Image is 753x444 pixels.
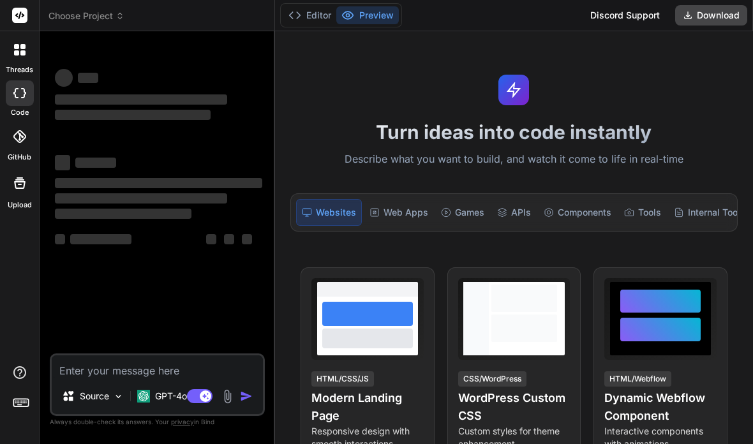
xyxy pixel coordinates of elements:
div: HTML/Webflow [604,371,671,387]
h4: Dynamic Webflow Component [604,389,717,425]
p: Describe what you want to build, and watch it come to life in real-time [283,151,745,168]
img: attachment [220,389,235,404]
div: Games [436,199,489,226]
div: Websites [296,199,362,226]
div: Internal Tools [669,199,750,226]
label: code [11,107,29,118]
span: ‌ [55,69,73,87]
label: threads [6,64,33,75]
img: Pick Models [113,391,124,402]
span: ‌ [55,234,65,244]
h1: Turn ideas into code instantly [283,121,745,144]
div: Web Apps [364,199,433,226]
p: Source [80,390,109,403]
span: ‌ [242,234,252,244]
img: icon [240,390,253,403]
span: ‌ [70,234,131,244]
span: ‌ [55,209,191,219]
span: ‌ [224,234,234,244]
span: ‌ [55,178,262,188]
p: GPT-4o min.. [155,390,209,403]
div: Tools [619,199,666,226]
span: ‌ [75,158,116,168]
div: Components [539,199,616,226]
button: Editor [283,6,336,24]
span: ‌ [55,94,227,105]
button: Preview [336,6,399,24]
h4: WordPress Custom CSS [458,389,570,425]
div: Discord Support [583,5,667,26]
img: GPT-4o mini [137,390,150,403]
span: ‌ [55,110,211,120]
div: HTML/CSS/JS [311,371,374,387]
button: Download [675,5,747,26]
label: Upload [8,200,32,211]
span: Choose Project [48,10,124,22]
span: ‌ [78,73,98,83]
div: CSS/WordPress [458,371,526,387]
span: ‌ [55,193,227,204]
span: ‌ [206,234,216,244]
h4: Modern Landing Page [311,389,424,425]
div: APIs [492,199,536,226]
span: ‌ [55,155,70,170]
label: GitHub [8,152,31,163]
span: privacy [171,418,194,426]
p: Always double-check its answers. Your in Bind [50,416,265,428]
